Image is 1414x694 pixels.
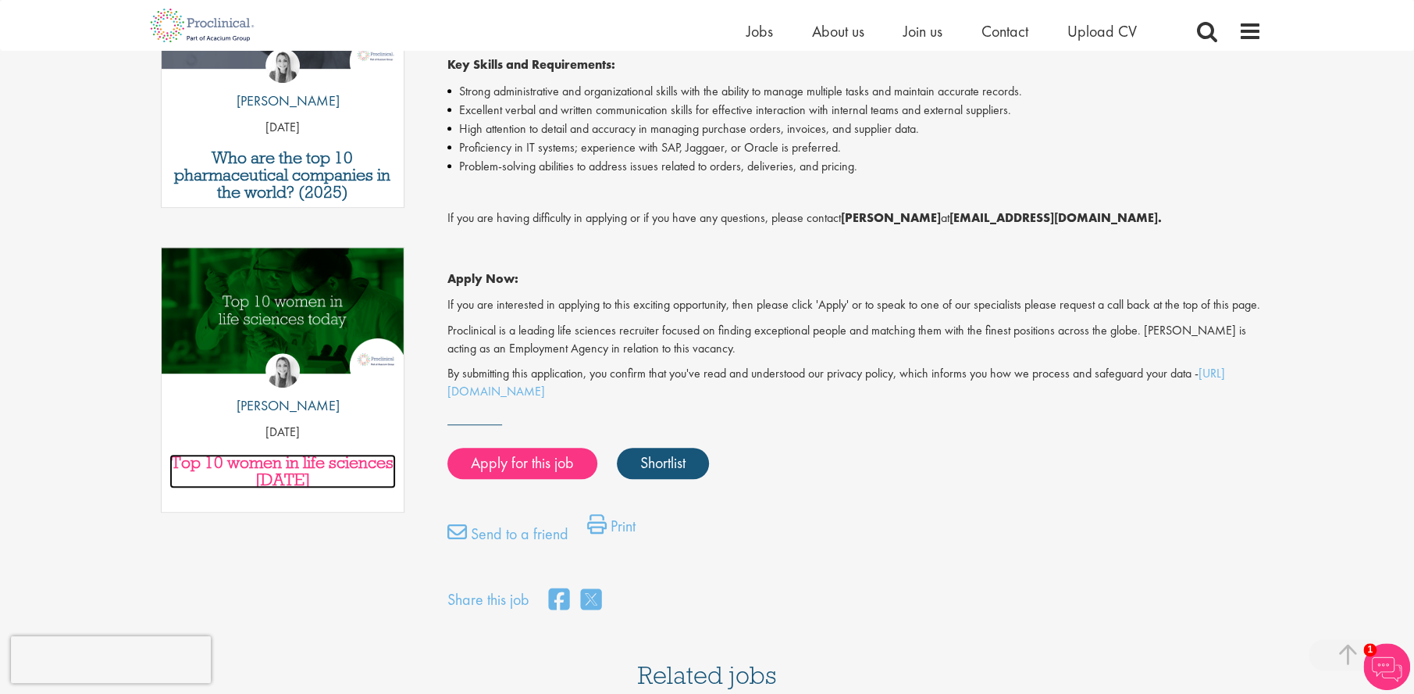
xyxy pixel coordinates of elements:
[903,21,942,41] a: Join us
[447,365,1225,399] a: [URL][DOMAIN_NAME]
[447,157,1262,176] li: Problem-solving abilities to address issues related to orders, deliveries, and pricing.
[841,209,941,226] strong: [PERSON_NAME]
[162,119,404,137] p: [DATE]
[949,209,1162,226] strong: [EMAIL_ADDRESS][DOMAIN_NAME].
[1363,643,1410,690] img: Chatbot
[447,82,1262,101] li: Strong administrative and organizational skills with the ability to manage multiple tasks and mai...
[447,120,1262,138] li: High attention to detail and accuracy in managing purchase orders, invoices, and supplier data.
[447,209,1262,227] p: If you are having difficulty in applying or if you have any questions, please contact at
[447,296,1262,314] p: If you are interested in applying to this exciting opportunity, then please click 'Apply' or to s...
[447,522,568,553] a: Send to a friend
[225,91,340,111] p: [PERSON_NAME]
[1363,643,1377,656] span: 1
[447,56,615,73] strong: Key Skills and Requirements:
[447,270,518,287] strong: Apply Now:
[225,395,340,416] p: [PERSON_NAME]
[162,424,404,442] p: [DATE]
[549,584,569,617] a: share on facebook
[447,365,1262,401] p: By submitting this application, you confirm that you've read and understood our privacy policy, w...
[447,322,1262,358] p: Proclinical is a leading life sciences recruiter focused on finding exceptional people and matchi...
[587,514,636,546] a: Print
[169,149,397,201] a: Who are the top 10 pharmaceutical companies in the world? (2025)
[225,353,340,424] a: Hannah Burke [PERSON_NAME]
[265,48,300,83] img: Hannah Burke
[447,101,1262,120] li: Excellent verbal and written communication skills for effective interaction with internal teams a...
[169,454,397,488] a: Top 10 women in life sciences [DATE]
[1067,21,1137,41] a: Upload CV
[812,21,864,41] a: About us
[225,48,340,119] a: Hannah Burke [PERSON_NAME]
[447,448,597,479] a: Apply for this job
[447,588,529,611] label: Share this job
[11,636,211,683] iframe: reCAPTCHA
[617,448,709,479] a: Shortlist
[265,353,300,388] img: Hannah Burke
[981,21,1028,41] a: Contact
[447,138,1262,157] li: Proficiency in IT systems; experience with SAP, Jaggaer, or Oracle is preferred.
[581,584,601,617] a: share on twitter
[746,21,773,41] a: Jobs
[162,248,404,374] img: Top 10 women in life sciences today
[162,248,404,386] a: Link to a post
